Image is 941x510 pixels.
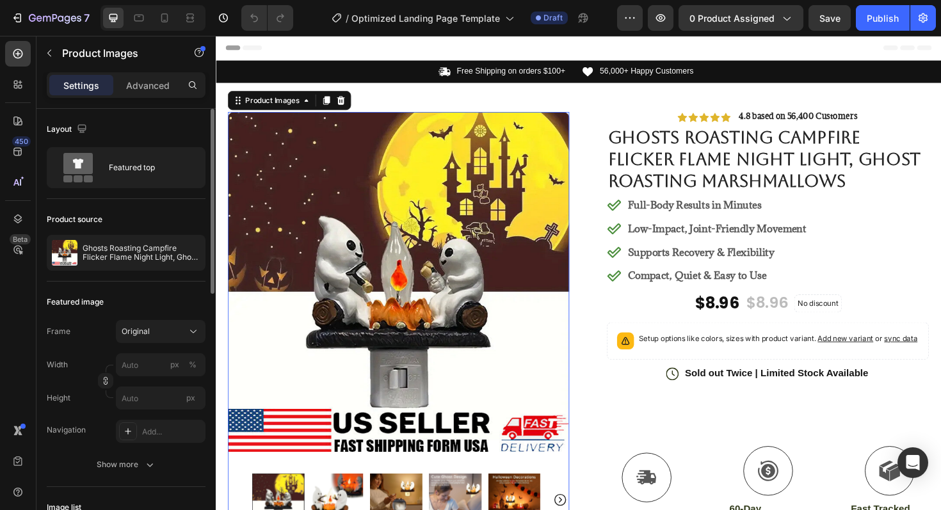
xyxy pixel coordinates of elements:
[47,453,205,476] button: Show more
[186,393,195,402] span: px
[346,12,349,25] span: /
[216,36,941,510] iframe: Design area
[116,386,205,410] input: px
[47,392,70,404] label: Height
[867,12,899,25] div: Publish
[170,359,179,371] div: px
[437,222,591,236] strong: Supports Recovery & Flexibility
[357,484,373,499] button: Carousel Next Arrow
[83,244,200,262] p: Ghosts Roasting Campfire Flicker Flame Night Light, Ghost Roasting Marshmallows
[897,447,928,478] div: Open Intercom Messenger
[554,79,680,91] strong: 4.8 based on 56,400 Customers
[116,320,205,343] button: Original
[47,359,68,371] label: Width
[142,426,202,438] div: Add...
[29,63,91,74] div: Product Images
[437,196,625,212] p: Low-Impact, Joint-Friendly Movement
[414,95,755,167] h1: Ghosts Roasting Campfire Flicker Flame Night Light, Ghost Roasting Marshmallows
[47,326,70,337] label: Frame
[47,214,102,225] div: Product source
[616,278,659,289] p: No discount
[819,13,840,24] span: Save
[167,357,182,372] button: %
[185,357,200,372] button: px
[437,247,583,261] strong: Compact, Quiet & Easy to Use
[47,424,86,436] div: Navigation
[506,271,556,296] div: $8.96
[109,153,187,182] div: Featured top
[351,12,500,25] span: Optimized Landing Page Template
[241,5,293,31] div: Undo/Redo
[561,271,607,295] div: $8.96
[856,5,910,31] button: Publish
[497,351,691,364] p: Sold out Twice | Limited Stock Available
[696,315,743,325] span: or
[84,10,90,26] p: 7
[62,45,171,61] p: Product Images
[97,458,156,471] div: Show more
[808,5,851,31] button: Save
[638,315,696,325] span: Add new variant
[551,386,619,402] div: Add to cart
[189,359,197,371] div: %
[689,12,775,25] span: 0 product assigned
[122,326,150,337] span: Original
[52,240,77,266] img: product feature img
[126,79,170,92] p: Advanced
[47,296,104,308] div: Featured image
[63,79,99,92] p: Settings
[448,314,743,327] p: Setup options like colors, sizes with product variant.
[679,5,803,31] button: 0 product assigned
[543,12,563,24] span: Draft
[10,234,31,244] div: Beta
[437,171,625,187] p: Full-Body Results in Minutes
[414,372,755,414] button: Add to cart
[116,353,205,376] input: px%
[47,121,90,138] div: Layout
[708,315,743,325] span: sync data
[12,136,31,147] div: 450
[5,5,95,31] button: 7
